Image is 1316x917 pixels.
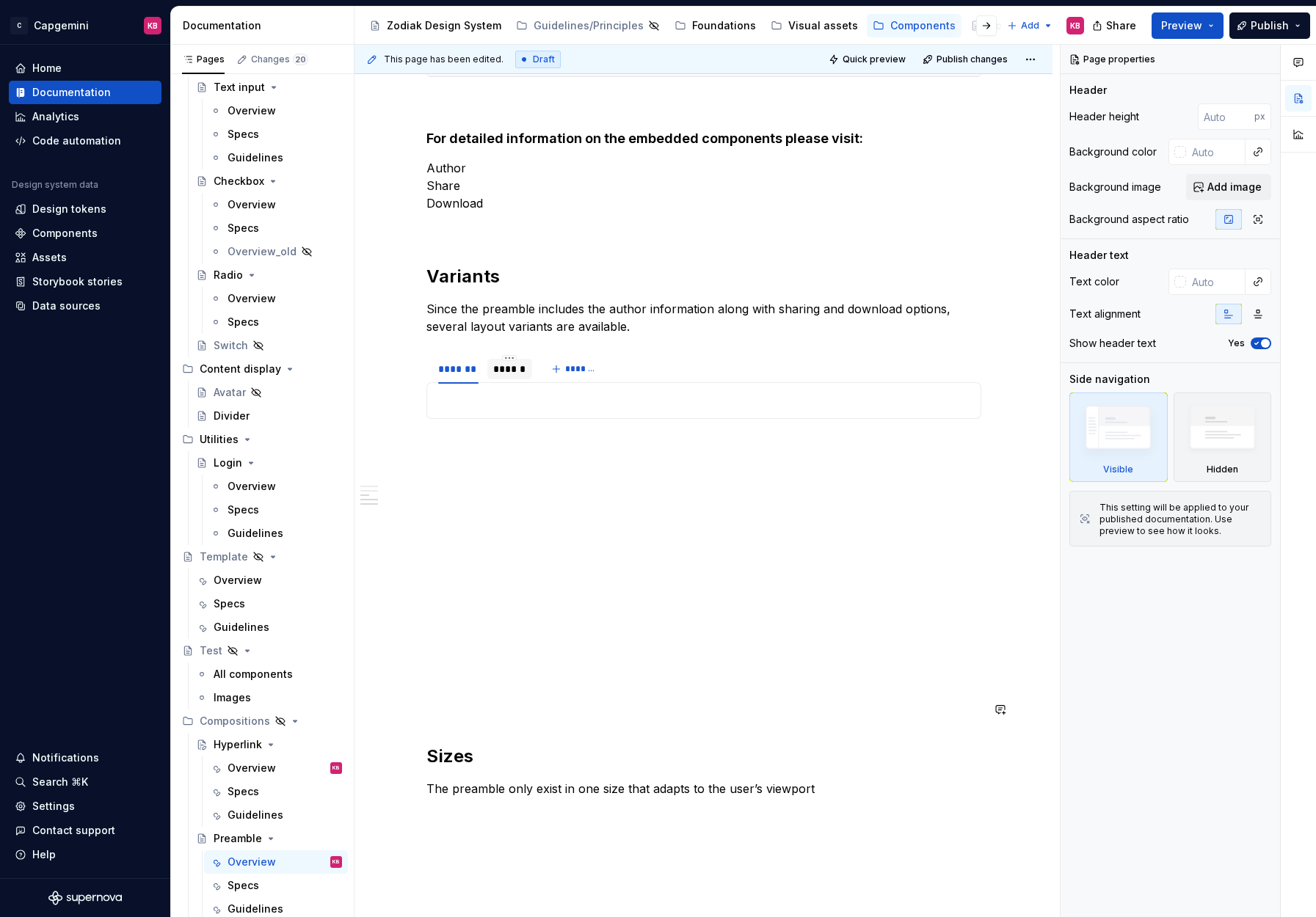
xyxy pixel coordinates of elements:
div: Hidden [1207,464,1238,475]
button: Publish [1229,12,1310,39]
a: Components [9,222,161,245]
button: Share [1085,12,1146,39]
div: Specs [228,878,259,893]
button: Search ⌘K [9,770,161,794]
div: Storybook stories [32,274,123,289]
div: KB [332,855,340,869]
p: Author Share Download [426,159,981,212]
div: Overview [228,197,276,212]
h2: Sizes [426,745,981,768]
div: Content display [176,357,348,381]
a: Design tokens [9,197,161,221]
a: Overview_old [204,240,348,263]
a: Guidelines [204,803,348,827]
div: Text color [1069,274,1119,289]
div: Guidelines [228,902,283,916]
a: Overview [204,99,348,123]
a: Test [176,639,348,662]
div: Documentation [32,85,111,100]
div: Header [1069,83,1107,98]
div: Divider [214,409,250,423]
a: Radio [190,263,348,287]
div: Utilities [200,432,239,447]
button: Help [9,843,161,866]
a: Guidelines [204,522,348,545]
div: KB [1070,20,1080,32]
div: Home [32,61,62,76]
input: Auto [1186,268,1246,295]
div: Radio [214,268,243,282]
span: Draft [533,54,555,65]
span: Quick preview [843,54,906,65]
div: Pages [182,54,225,65]
div: Capgemini [34,18,89,33]
div: Header text [1069,248,1129,263]
div: Zodiak Design System [387,18,501,33]
a: OverviewKB [204,756,348,780]
div: Avatar [214,385,246,400]
a: Switch [190,334,348,357]
a: Overview [190,569,348,592]
a: Code automation [9,129,161,153]
a: Zodiak Design System [363,14,507,37]
div: Text input [214,80,265,95]
a: Specs [204,498,348,522]
div: Guidelines [228,808,283,822]
span: This page has been edited. [384,54,504,65]
button: Contact support [9,819,161,842]
div: Guidelines [228,150,283,165]
a: Overview [204,475,348,498]
button: CCapgeminiKB [3,10,167,41]
a: Specs [204,216,348,240]
div: Overview [228,855,276,869]
label: Yes [1228,337,1245,349]
a: Assets [9,246,161,269]
div: Analytics [32,109,79,124]
div: Show header text [1069,336,1156,351]
div: Overview [228,291,276,306]
button: Add [1003,15,1058,36]
span: Publish [1251,18,1289,33]
div: Images [214,690,251,705]
div: Switch [214,338,248,353]
div: Changes [251,54,308,65]
div: KB [148,20,158,32]
span: Share [1106,18,1136,33]
a: Guidelines/Principles [510,14,666,37]
div: Components [32,226,98,241]
a: Text input [190,76,348,99]
div: Compositions [200,714,270,728]
a: Template [176,545,348,569]
input: Auto [1186,139,1246,165]
div: Data sources [32,299,101,313]
div: Compositions [176,709,348,733]
div: Checkbox [214,174,264,189]
div: This setting will be applied to your published documentation. Use preview to see how it looks. [1099,502,1262,537]
div: Text alignment [1069,307,1141,321]
div: Specs [228,127,259,142]
div: Documentation [183,18,348,33]
p: The preamble only exist in one size that adapts to the user’s viewport [426,780,981,797]
div: Assets [32,250,67,265]
div: Background image [1069,180,1161,194]
div: Hyperlink [214,737,262,752]
a: Hyperlink [190,733,348,756]
a: Storybook stories [9,270,161,293]
div: C [10,17,28,34]
div: Visual assets [788,18,858,33]
a: Avatar [190,381,348,404]
span: 20 [293,54,308,65]
div: Utilities [176,428,348,451]
a: Overview [204,193,348,216]
a: Guidelines [204,146,348,169]
h2: Variants [426,265,981,288]
p: Since the preamble includes the author information along with sharing and download options, sever... [426,300,981,335]
a: Divider [190,404,348,428]
a: Specs [204,123,348,146]
a: Specs [204,780,348,803]
button: Notifications [9,746,161,770]
input: Auto [1198,103,1254,130]
div: Code automation [32,134,121,148]
div: Preamble [214,831,262,846]
div: Visible [1103,464,1133,475]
